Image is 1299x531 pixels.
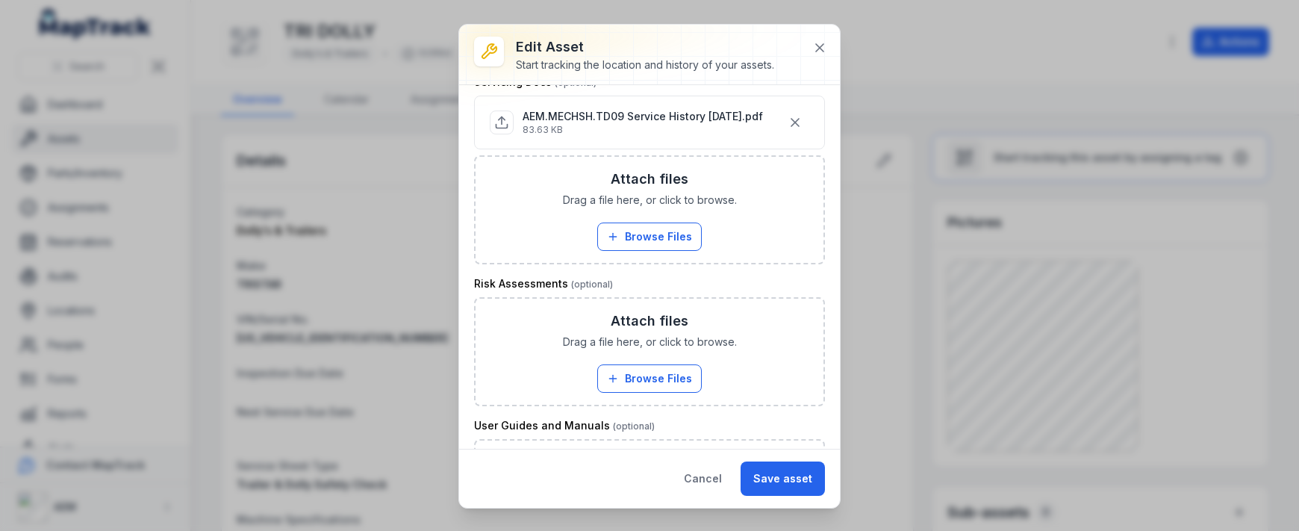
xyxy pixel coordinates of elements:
[523,109,763,124] p: AEM.MECHSH.TD09 Service History [DATE].pdf
[474,276,613,291] label: Risk Assessments
[597,223,702,251] button: Browse Files
[474,418,655,433] label: User Guides and Manuals
[611,311,688,332] h3: Attach files
[671,462,735,496] button: Cancel
[563,193,737,208] span: Drag a file here, or click to browse.
[741,462,825,496] button: Save asset
[516,37,774,58] h3: Edit asset
[523,124,763,136] p: 83.63 KB
[516,58,774,72] div: Start tracking the location and history of your assets.
[597,364,702,393] button: Browse Files
[563,335,737,350] span: Drag a file here, or click to browse.
[611,169,688,190] h3: Attach files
